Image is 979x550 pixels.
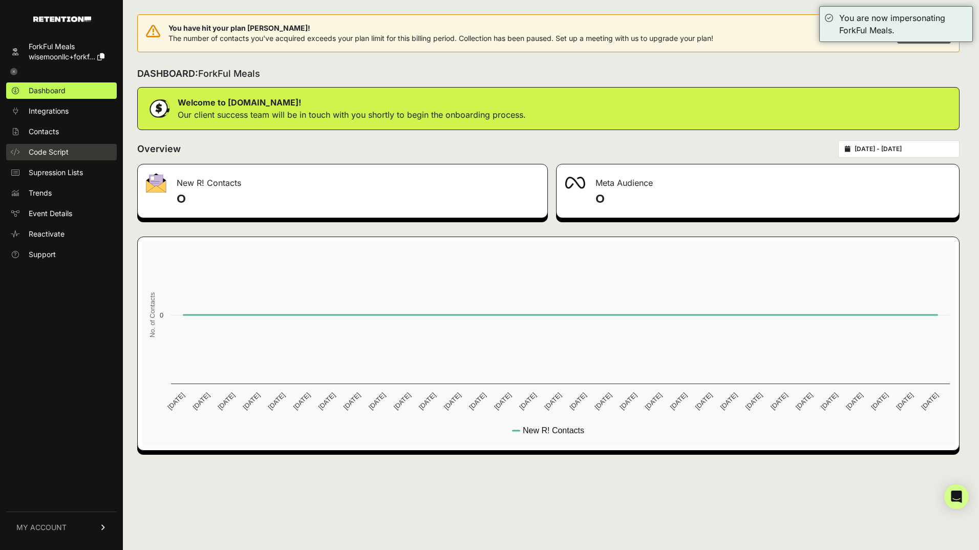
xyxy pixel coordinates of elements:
[944,484,969,509] div: Open Intercom Messenger
[198,68,260,79] span: ForkFul Meals
[644,391,664,411] text: [DATE]
[6,226,117,242] a: Reactivate
[794,391,814,411] text: [DATE]
[217,391,237,411] text: [DATE]
[844,391,864,411] text: [DATE]
[819,391,839,411] text: [DATE]
[29,188,52,198] span: Trends
[137,67,260,81] h2: DASHBOARD:
[769,391,789,411] text: [DATE]
[342,391,362,411] text: [DATE]
[392,391,412,411] text: [DATE]
[138,164,547,195] div: New R! Contacts
[595,191,951,207] h4: 0
[267,391,287,411] text: [DATE]
[744,391,764,411] text: [DATE]
[367,391,387,411] text: [DATE]
[6,246,117,263] a: Support
[168,34,713,43] span: The number of contacts you've acquired exceeds your plan limit for this billing period. Collectio...
[6,38,117,65] a: ForkFul Meals wisemoonllc+forkf...
[29,229,65,239] span: Reactivate
[895,391,914,411] text: [DATE]
[818,24,891,43] button: Remind me later
[191,391,211,411] text: [DATE]
[6,103,117,119] a: Integrations
[518,391,538,411] text: [DATE]
[565,177,585,189] img: fa-meta-2f981b61bb99beabf952f7030308934f19ce035c18b003e963880cc3fabeebb7.png
[178,109,526,121] p: Our client success team will be in touch with you shortly to begin the onboarding process.
[16,522,67,533] span: MY ACCOUNT
[29,208,72,219] span: Event Details
[292,391,312,411] text: [DATE]
[6,82,117,99] a: Dashboard
[166,391,186,411] text: [DATE]
[177,191,539,207] h4: 0
[869,391,889,411] text: [DATE]
[178,97,301,108] strong: Welcome to [DOMAIN_NAME]!
[557,164,959,195] div: Meta Audience
[29,41,104,52] div: ForkFul Meals
[33,16,91,22] img: Retention.com
[317,391,337,411] text: [DATE]
[442,391,462,411] text: [DATE]
[467,391,487,411] text: [DATE]
[29,147,69,157] span: Code Script
[137,142,181,156] h2: Overview
[669,391,689,411] text: [DATE]
[29,86,66,96] span: Dashboard
[160,311,163,319] text: 0
[29,52,95,61] span: wisemoonllc+forkf...
[920,391,940,411] text: [DATE]
[6,164,117,181] a: Supression Lists
[146,96,172,121] img: dollar-coin-05c43ed7efb7bc0c12610022525b4bbbb207c7efeef5aecc26f025e68dcafac9.png
[29,126,59,137] span: Contacts
[619,391,639,411] text: [DATE]
[29,106,69,116] span: Integrations
[6,512,117,543] a: MY ACCOUNT
[719,391,739,411] text: [DATE]
[568,391,588,411] text: [DATE]
[6,144,117,160] a: Code Script
[543,391,563,411] text: [DATE]
[593,391,613,411] text: [DATE]
[839,12,967,36] div: You are now impersonating ForkFul Meals.
[493,391,513,411] text: [DATE]
[242,391,262,411] text: [DATE]
[148,292,156,337] text: No. of Contacts
[29,249,56,260] span: Support
[523,426,584,435] text: New R! Contacts
[6,123,117,140] a: Contacts
[6,205,117,222] a: Event Details
[29,167,83,178] span: Supression Lists
[417,391,437,411] text: [DATE]
[168,23,713,33] span: You have hit your plan [PERSON_NAME]!
[6,185,117,201] a: Trends
[694,391,714,411] text: [DATE]
[146,173,166,193] img: fa-envelope-19ae18322b30453b285274b1b8af3d052b27d846a4fbe8435d1a52b978f639a2.png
